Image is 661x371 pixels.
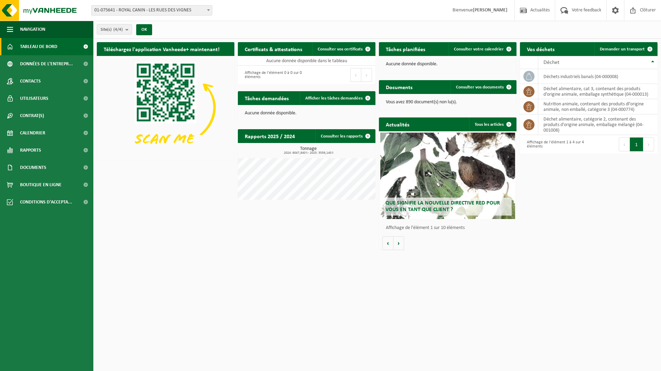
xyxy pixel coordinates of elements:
span: Consulter vos certificats [318,47,363,51]
span: Navigation [20,21,45,38]
div: Affichage de l'élément 1 à 4 sur 4 éléments [523,137,585,152]
span: Demander un transport [600,47,645,51]
td: déchets industriels banals (04-000008) [538,69,658,84]
span: Calendrier [20,124,45,142]
button: Next [361,68,372,82]
count: (4/4) [113,27,123,32]
h3: Tonnage [241,146,375,155]
span: Afficher les tâches demandées [305,96,363,101]
a: Consulter vos certificats [312,42,375,56]
p: Aucune donnée disponible. [245,111,369,116]
a: Tous les articles [469,117,516,131]
td: déchet alimentaire, catégorie 2, contenant des produits d'origine animale, emballage mélangé (04-... [538,114,658,135]
span: 01-075641 - ROYAL CANIN - LES RUES DES VIGNES [91,5,212,16]
span: Conditions d'accepta... [20,193,72,211]
a: Afficher les tâches demandées [300,91,375,105]
span: 01-075641 - ROYAL CANIN - LES RUES DES VIGNES [92,6,212,15]
button: Site(s)(4/4) [97,24,132,35]
span: Données de l'entrepr... [20,55,73,73]
h2: Tâches planifiées [379,42,432,56]
span: Contacts [20,73,41,90]
span: Que signifie la nouvelle directive RED pour vous en tant que client ? [385,200,500,212]
h2: Certificats & attestations [238,42,309,56]
button: Vorige [382,236,393,250]
span: Consulter vos documents [456,85,504,89]
h2: Actualités [379,117,416,131]
a: Consulter vos documents [450,80,516,94]
span: Boutique en ligne [20,176,62,193]
span: Consulter votre calendrier [454,47,504,51]
img: Download de VHEPlus App [97,56,234,159]
a: Demander un transport [594,42,657,56]
h2: Rapports 2025 / 2024 [238,129,302,143]
strong: [PERSON_NAME] [473,8,508,13]
span: Tableau de bord [20,38,57,55]
button: Next [643,137,654,151]
button: OK [136,24,152,35]
span: Documents [20,159,46,176]
h2: Tâches demandées [238,91,296,105]
h2: Téléchargez l'application Vanheede+ maintenant! [97,42,226,56]
a: Que signifie la nouvelle directive RED pour vous en tant que client ? [380,133,515,219]
button: Previous [350,68,361,82]
span: Site(s) [101,25,123,35]
span: Utilisateurs [20,90,48,107]
p: Affichage de l'élément 1 sur 10 éléments [386,226,513,230]
a: Consulter les rapports [315,129,375,143]
td: nutrition animale, contenant des produits dl'origine animale, non emballé, catégorie 3 (04-000774) [538,99,658,114]
span: Déchet [543,60,559,65]
div: Affichage de l'élément 0 à 0 sur 0 éléments [241,67,303,83]
button: Previous [619,137,630,151]
p: Aucune donnée disponible. [386,62,510,67]
button: Volgende [393,236,404,250]
a: Consulter votre calendrier [448,42,516,56]
h2: Documents [379,80,419,94]
span: Contrat(s) [20,107,44,124]
td: Aucune donnée disponible dans le tableau [238,56,375,66]
h2: Vos déchets [520,42,561,56]
td: déchet alimentaire, cat 3, contenant des produits d'origine animale, emballage synthétique (04-00... [538,84,658,99]
span: Rapports [20,142,41,159]
button: 1 [630,137,643,151]
span: 2024: 6047,840 t - 2025: 3559,140 t [241,151,375,155]
p: Vous avez 890 document(s) non lu(s). [386,100,510,105]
